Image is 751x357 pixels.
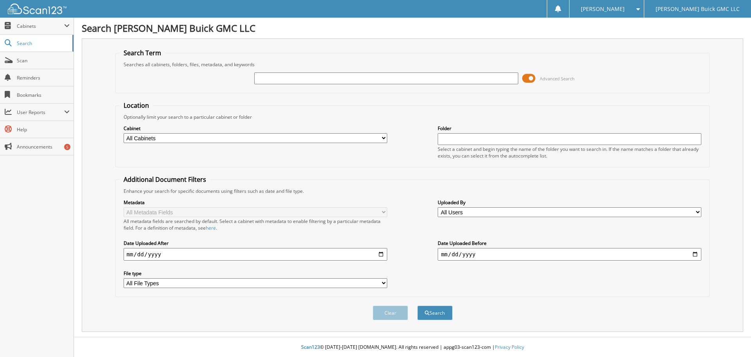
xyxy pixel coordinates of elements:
label: Cabinet [124,125,387,132]
span: Help [17,126,70,133]
span: User Reports [17,109,64,116]
div: All metadata fields are searched by default. Select a cabinet with metadata to enable filtering b... [124,218,387,231]
span: Announcements [17,143,70,150]
button: Search [417,306,453,320]
span: Cabinets [17,23,64,29]
span: Scan123 [301,344,320,350]
div: 5 [64,144,70,150]
legend: Search Term [120,49,165,57]
label: Metadata [124,199,387,206]
div: Enhance your search for specific documents using filters such as date and file type. [120,188,706,194]
input: start [124,248,387,261]
div: © [DATE]-[DATE] [DOMAIN_NAME]. All rights reserved | appg03-scan123-com | [74,338,751,357]
div: Select a cabinet and begin typing the name of the folder you want to search in. If the name match... [438,146,701,159]
label: Date Uploaded After [124,240,387,246]
span: Bookmarks [17,92,70,98]
span: Reminders [17,74,70,81]
a: Privacy Policy [495,344,524,350]
img: scan123-logo-white.svg [8,4,66,14]
a: here [206,225,216,231]
label: Date Uploaded Before [438,240,701,246]
span: Scan [17,57,70,64]
div: Searches all cabinets, folders, files, metadata, and keywords [120,61,706,68]
iframe: Chat Widget [712,319,751,357]
button: Clear [373,306,408,320]
label: Uploaded By [438,199,701,206]
legend: Location [120,101,153,110]
span: Advanced Search [540,76,575,82]
span: [PERSON_NAME] Buick GMC LLC [656,7,740,11]
label: Folder [438,125,701,132]
span: [PERSON_NAME] [581,7,625,11]
legend: Additional Document Filters [120,175,210,184]
input: end [438,248,701,261]
h1: Search [PERSON_NAME] Buick GMC LLC [82,22,743,34]
span: Search [17,40,68,47]
div: Optionally limit your search to a particular cabinet or folder [120,114,706,120]
label: File type [124,270,387,277]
